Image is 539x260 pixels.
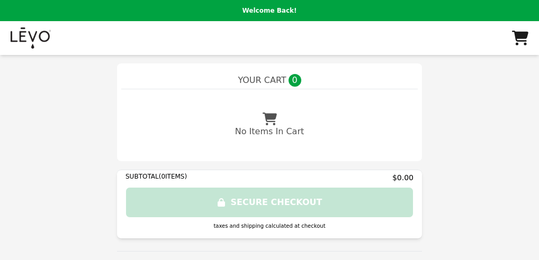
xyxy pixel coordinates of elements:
[392,172,414,183] span: $0.00
[159,173,187,180] span: ( 0 ITEMS)
[125,222,414,230] div: taxes and shipping calculated at checkout
[6,6,533,15] p: Welcome Back!
[289,74,301,87] span: 0
[11,27,51,49] img: Brand Logo
[125,173,159,180] span: SUBTOTAL
[238,74,286,87] span: YOUR CART
[235,125,304,138] p: No Items In Cart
